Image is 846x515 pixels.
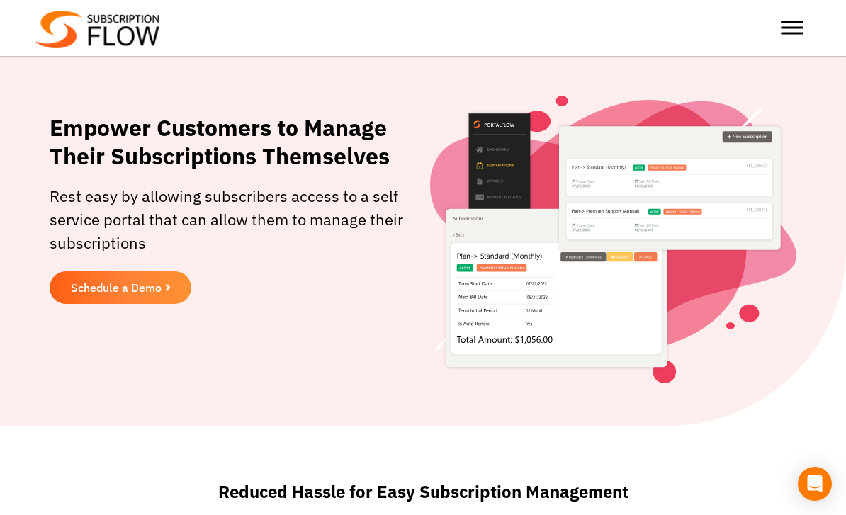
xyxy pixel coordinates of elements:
a: Schedule a Demo [50,271,191,304]
h1: Empower Customers to Manage Their Subscriptions Themselves [50,113,416,170]
span: Schedule a Demo [71,282,162,293]
p: Rest easy by allowing subscribers access to a self service portal that can allow them to manage t... [50,184,416,254]
img: Subscriptionflow [35,11,159,48]
button: Toggle Menu [781,21,803,35]
h2: Reduced Hassle for Easy Subscription Management [182,482,664,502]
img: Self-Service-Portals [430,96,796,383]
div: Open Intercom Messenger [798,467,832,501]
